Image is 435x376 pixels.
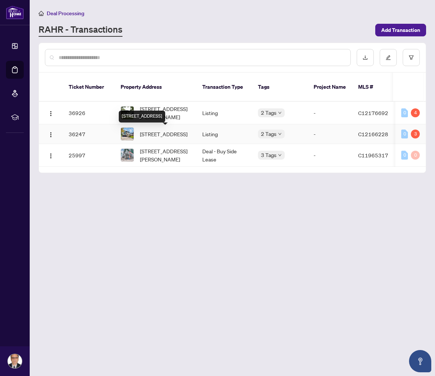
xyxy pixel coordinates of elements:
td: Deal - Buy Side Lease [196,144,252,167]
span: download [363,55,368,60]
span: down [278,132,282,136]
td: Listing [196,102,252,124]
button: Logo [45,107,57,119]
td: Listing [196,124,252,144]
img: thumbnail-img [121,149,134,161]
span: C11965317 [358,152,388,158]
button: Add Transaction [375,24,426,36]
span: [STREET_ADDRESS] [140,130,187,138]
button: download [357,49,374,66]
span: edit [386,55,391,60]
div: 0 [411,151,420,160]
th: Ticket Number [63,73,115,102]
div: 0 [401,130,408,138]
th: Project Name [308,73,352,102]
div: 0 [401,151,408,160]
span: Add Transaction [381,24,420,36]
a: RAHR - Transactions [39,23,122,37]
th: Transaction Type [196,73,252,102]
td: - [308,102,352,124]
img: thumbnail-img [121,107,134,119]
button: Open asap [409,350,431,372]
button: edit [380,49,397,66]
img: Logo [48,111,54,117]
div: 4 [411,108,420,117]
span: filter [409,55,414,60]
span: C12176692 [358,109,388,116]
td: 36247 [63,124,115,144]
button: Logo [45,128,57,140]
span: 2 Tags [261,130,277,138]
img: Profile Icon [8,354,22,368]
td: - [308,144,352,167]
div: 3 [411,130,420,138]
td: 36926 [63,102,115,124]
span: down [278,153,282,157]
span: Deal Processing [47,10,84,17]
span: down [278,111,282,115]
span: [STREET_ADDRESS][PERSON_NAME] [140,105,190,121]
button: Logo [45,149,57,161]
img: thumbnail-img [121,128,134,140]
span: 3 Tags [261,151,277,159]
div: 0 [401,108,408,117]
button: filter [403,49,420,66]
td: - [308,124,352,144]
img: Logo [48,132,54,138]
img: Logo [48,153,54,159]
span: home [39,11,44,16]
span: [STREET_ADDRESS][PERSON_NAME] [140,147,190,163]
th: MLS # [352,73,397,102]
td: 25997 [63,144,115,167]
span: 2 Tags [261,108,277,117]
img: logo [6,6,24,19]
div: [STREET_ADDRESS] [119,111,165,122]
span: C12166228 [358,131,388,137]
th: Tags [252,73,308,102]
th: Property Address [115,73,196,102]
